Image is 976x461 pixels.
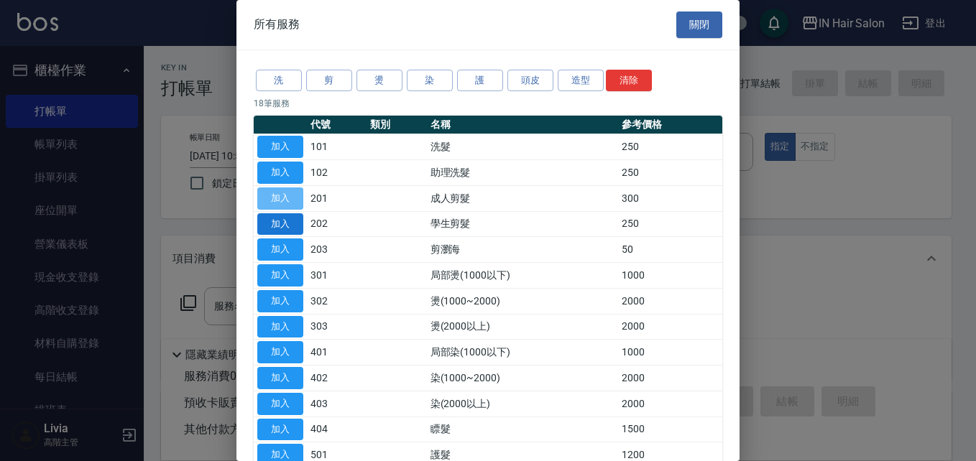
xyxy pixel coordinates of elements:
td: 燙(2000以上) [427,314,619,340]
button: 清除 [606,70,652,92]
button: 加入 [257,213,303,236]
td: 2000 [618,391,722,416]
td: 成人剪髮 [427,185,619,211]
td: 學生剪髮 [427,211,619,237]
button: 關閉 [676,11,722,38]
td: 300 [618,185,722,211]
button: 造型 [558,70,604,92]
button: 染 [407,70,453,92]
button: 加入 [257,367,303,389]
td: 剪瀏海 [427,237,619,263]
th: 名稱 [427,116,619,134]
th: 參考價格 [618,116,722,134]
td: 403 [307,391,367,416]
p: 18 筆服務 [254,97,722,110]
td: 201 [307,185,367,211]
td: 染(1000~2000) [427,365,619,391]
button: 加入 [257,238,303,261]
td: 250 [618,211,722,237]
td: 瞟髮 [427,416,619,442]
span: 所有服務 [254,17,300,32]
td: 401 [307,340,367,365]
button: 燙 [356,70,402,92]
td: 1500 [618,416,722,442]
button: 剪 [306,70,352,92]
button: 加入 [257,264,303,287]
td: 50 [618,237,722,263]
button: 頭皮 [507,70,553,92]
td: 202 [307,211,367,237]
td: 250 [618,134,722,160]
button: 加入 [257,419,303,441]
td: 1000 [618,263,722,289]
td: 洗髮 [427,134,619,160]
button: 加入 [257,162,303,184]
td: 302 [307,288,367,314]
td: 2000 [618,288,722,314]
button: 加入 [257,393,303,415]
td: 301 [307,263,367,289]
td: 局部燙(1000以下) [427,263,619,289]
td: 250 [618,160,722,186]
td: 局部染(1000以下) [427,340,619,365]
td: 2000 [618,365,722,391]
th: 類別 [367,116,426,134]
button: 加入 [257,290,303,312]
button: 洗 [256,70,302,92]
td: 102 [307,160,367,186]
td: 402 [307,365,367,391]
td: 染(2000以上) [427,391,619,416]
button: 護 [457,70,503,92]
td: 303 [307,314,367,340]
td: 1000 [618,340,722,365]
button: 加入 [257,341,303,363]
button: 加入 [257,316,303,338]
button: 加入 [257,187,303,210]
td: 101 [307,134,367,160]
td: 燙(1000~2000) [427,288,619,314]
td: 404 [307,416,367,442]
td: 助理洗髮 [427,160,619,186]
td: 203 [307,237,367,263]
td: 2000 [618,314,722,340]
th: 代號 [307,116,367,134]
button: 加入 [257,136,303,158]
